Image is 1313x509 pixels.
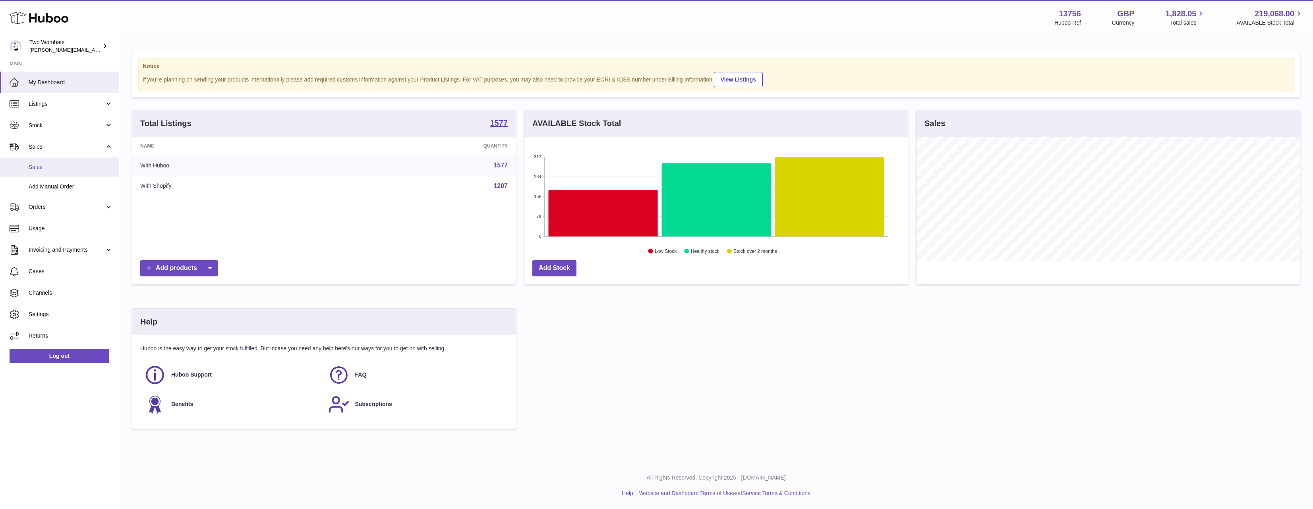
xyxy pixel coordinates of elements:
text: Low Stock [655,249,677,254]
span: Usage [29,225,113,232]
div: Two Wombats [29,39,101,54]
a: Help [622,490,633,496]
span: 219,068.00 [1255,8,1294,19]
a: View Listings [714,72,763,87]
td: With Shopify [132,176,339,196]
text: Healthy stock [691,249,720,254]
span: Sales [29,143,104,151]
span: Invoicing and Payments [29,246,104,254]
a: Benefits [144,394,320,415]
a: 1577 [493,162,508,169]
li: and [636,490,810,497]
span: Benefits [171,400,193,408]
span: FAQ [355,371,367,379]
a: 1577 [490,119,508,128]
span: My Dashboard [29,79,113,86]
span: Channels [29,289,113,297]
div: If you're planning on sending your products internationally please add required customs informati... [143,71,1290,87]
th: Name [132,137,339,155]
span: Orders [29,203,104,211]
span: [PERSON_NAME][EMAIL_ADDRESS][DOMAIN_NAME] [29,47,159,53]
a: 1207 [493,183,508,189]
a: Log out [10,349,109,363]
strong: 13756 [1059,8,1081,19]
a: Subscriptions [328,394,504,415]
p: All Rights Reserved. Copyright 2025 - [DOMAIN_NAME] [126,474,1307,482]
text: 78 [536,214,541,219]
text: 312 [534,154,541,159]
span: Sales [29,163,113,171]
strong: 1577 [490,119,508,127]
a: Huboo Support [144,364,320,386]
span: Huboo Support [171,371,212,379]
h3: Sales [924,118,945,129]
span: Subscriptions [355,400,392,408]
span: Total sales [1170,19,1205,27]
a: 219,068.00 AVAILABLE Stock Total [1236,8,1303,27]
td: With Huboo [132,155,339,176]
a: 1,828.05 Total sales [1166,8,1206,27]
strong: GBP [1117,8,1134,19]
h3: AVAILABLE Stock Total [532,118,621,129]
span: AVAILABLE Stock Total [1236,19,1303,27]
a: FAQ [328,364,504,386]
span: Add Manual Order [29,183,113,190]
span: 1,828.05 [1166,8,1197,19]
a: Website and Dashboard Terms of Use [639,490,733,496]
div: Currency [1112,19,1135,27]
a: Service Terms & Conditions [742,490,810,496]
strong: Notice [143,62,1290,70]
img: alan@twowombats.com [10,40,21,52]
text: Stock over 2 months [733,249,777,254]
p: Huboo is the easy way to get your stock fulfilled. But incase you need any help here's our ways f... [140,345,508,352]
span: Cases [29,268,113,275]
text: 156 [534,194,541,199]
a: Add products [140,260,218,276]
text: 0 [539,234,541,239]
span: Listings [29,100,104,108]
div: Huboo Ref [1054,19,1081,27]
span: Returns [29,332,113,340]
text: 234 [534,174,541,179]
span: Stock [29,122,104,129]
a: Add Stock [532,260,576,276]
th: Quantity [339,137,516,155]
h3: Total Listings [140,118,191,129]
span: Settings [29,311,113,318]
h3: Help [140,317,157,327]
